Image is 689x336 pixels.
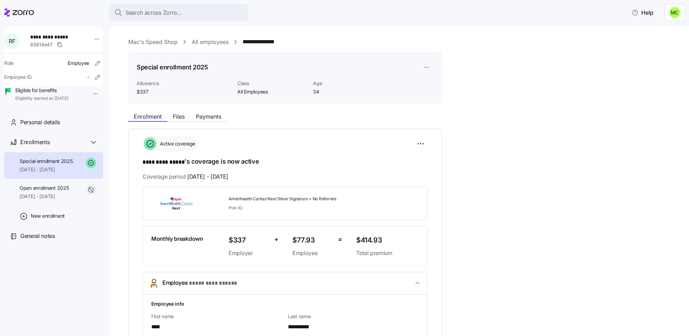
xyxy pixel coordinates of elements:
span: Employee [292,249,332,257]
span: Allowance [137,80,232,87]
span: Employee [162,278,237,288]
a: All employees [192,38,229,46]
span: Eligible for benefits [15,87,68,94]
span: Class [237,80,307,87]
span: Role [4,60,14,67]
span: Total premium [356,249,419,257]
span: Files [173,114,185,119]
span: = [338,234,342,245]
span: First name [151,313,282,320]
span: [DATE] - [DATE] [187,172,228,181]
span: Employee ID [4,74,32,81]
span: + [274,234,278,245]
span: Coverage period [143,172,228,181]
span: Plan ID: [229,205,243,211]
span: Monthly breakdown [151,234,203,243]
span: Last name [288,313,419,320]
span: Eligibility started on [DATE] [15,96,68,102]
span: Enrollments [20,138,49,147]
span: Active coverage [158,140,195,147]
span: Age [313,80,383,87]
span: $414.93 [356,234,419,246]
span: Open enrollment 2025 [20,185,69,192]
a: Mac's Speed Shop [128,38,178,46]
span: All Employees [237,88,307,95]
span: Payments [196,114,221,119]
span: R F [9,38,15,44]
span: Amerihealth Caritas Next Silver Signature + No Referrals [229,196,351,202]
span: [DATE] - [DATE] [20,166,73,173]
span: Help [631,8,653,17]
h1: Special enrollment 2025 [137,63,208,72]
span: $337 [137,88,232,95]
button: Search across Zorro... [109,4,248,21]
span: Search across Zorro... [125,8,182,17]
span: $337 [229,234,269,246]
h1: 's coverage is now active [143,157,428,167]
span: General notes [20,232,55,240]
span: [DATE] - [DATE] [20,193,69,200]
span: Special enrollment 2025 [20,158,73,165]
span: Employee [68,60,89,67]
span: 65414e47 [30,41,53,48]
span: New enrollment [31,212,65,219]
button: Help [626,6,659,20]
span: - [87,74,89,81]
span: Enrollment [134,114,162,119]
img: fb6fbd1e9160ef83da3948286d18e3ea [669,7,680,18]
span: 34 [313,88,383,95]
span: Personal details [20,118,60,127]
span: Employer [229,249,269,257]
span: $77.93 [292,234,332,246]
h1: Employee info [151,300,419,307]
img: AmeriHealth Caritas Next [151,195,201,211]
